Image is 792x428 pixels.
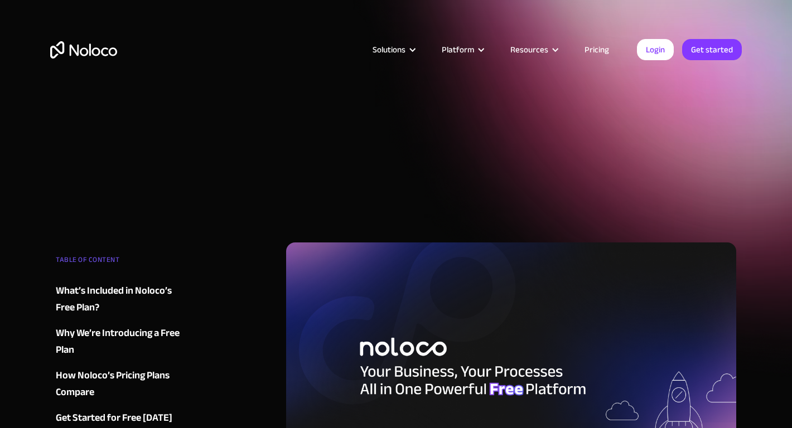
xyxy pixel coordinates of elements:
[682,39,742,60] a: Get started
[496,42,571,57] div: Resources
[510,42,548,57] div: Resources
[56,367,191,401] a: How Noloco’s Pricing Plans Compare
[50,41,117,59] a: home
[428,42,496,57] div: Platform
[56,410,172,426] div: Get Started for Free [DATE]
[373,42,405,57] div: Solutions
[359,42,428,57] div: Solutions
[637,39,674,60] a: Login
[56,410,191,426] a: Get Started for Free [DATE]
[571,42,623,57] a: Pricing
[442,42,474,57] div: Platform
[56,283,191,316] a: What’s Included in Noloco’s Free Plan?
[56,325,191,358] a: Why We’re Introducing a Free Plan
[56,251,191,274] div: TABLE OF CONTENT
